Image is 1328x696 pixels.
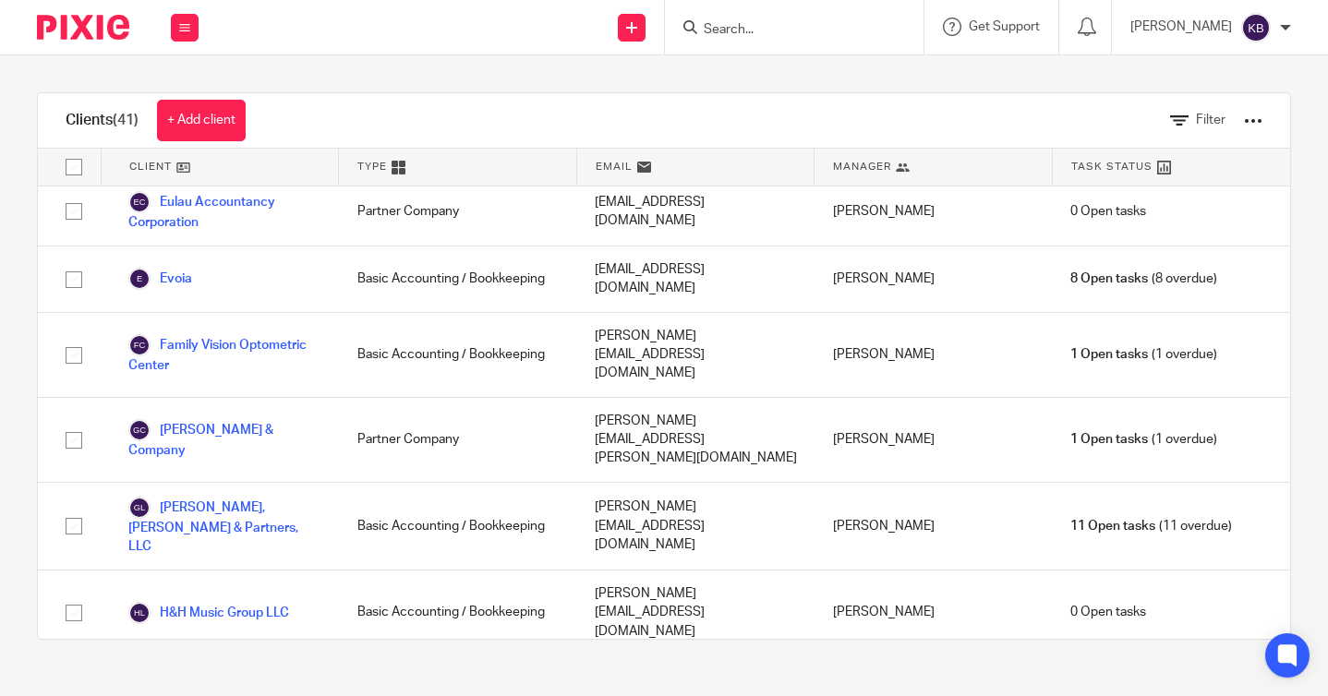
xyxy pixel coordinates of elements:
div: [PERSON_NAME] [815,177,1053,246]
span: Email [596,159,633,174]
a: Family Vision Optometric Center [128,334,320,375]
div: [PERSON_NAME] [815,570,1053,654]
div: Basic Accounting / Bookkeeping [339,483,577,570]
span: 11 Open tasks [1070,517,1155,535]
span: 1 Open tasks [1070,430,1148,449]
div: [EMAIL_ADDRESS][DOMAIN_NAME] [576,246,815,312]
div: [PERSON_NAME][EMAIL_ADDRESS][DOMAIN_NAME] [576,483,815,570]
div: Partner Company [339,398,577,482]
a: [PERSON_NAME] & Company [128,419,320,460]
div: [PERSON_NAME] [815,313,1053,397]
a: Evoia [128,268,192,290]
span: 8 Open tasks [1070,270,1148,288]
input: Select all [56,150,91,185]
div: Partner Company [339,177,577,246]
h1: Clients [66,111,139,130]
span: 0 Open tasks [1070,603,1146,621]
div: [PERSON_NAME] [815,398,1053,482]
span: Get Support [969,20,1040,33]
img: svg%3E [128,268,151,290]
img: svg%3E [128,419,151,441]
img: svg%3E [128,191,151,213]
span: Client [129,159,172,174]
img: svg%3E [128,334,151,356]
img: svg%3E [1241,13,1271,42]
img: svg%3E [128,497,151,519]
img: Pixie [37,15,129,40]
input: Search [702,22,868,39]
div: [PERSON_NAME] [815,246,1053,312]
span: (41) [113,113,139,127]
div: [PERSON_NAME][EMAIL_ADDRESS][DOMAIN_NAME] [576,570,815,654]
span: (11 overdue) [1070,517,1231,535]
span: (1 overdue) [1070,430,1216,449]
div: [PERSON_NAME][EMAIL_ADDRESS][PERSON_NAME][DOMAIN_NAME] [576,398,815,482]
span: (1 overdue) [1070,345,1216,364]
span: 1 Open tasks [1070,345,1148,364]
a: Eulau Accountancy Corporation [128,191,320,232]
a: [PERSON_NAME], [PERSON_NAME] & Partners, LLC [128,497,320,557]
p: [PERSON_NAME] [1130,18,1232,36]
span: Manager [833,159,891,174]
span: (8 overdue) [1070,270,1216,288]
div: [PERSON_NAME] [815,483,1053,570]
div: Basic Accounting / Bookkeeping [339,570,577,654]
a: H&H Music Group LLC [128,602,289,624]
img: svg%3E [128,602,151,624]
div: [EMAIL_ADDRESS][DOMAIN_NAME] [576,177,815,246]
div: Basic Accounting / Bookkeeping [339,313,577,397]
span: Filter [1196,114,1225,126]
a: + Add client [157,100,246,141]
span: Type [357,159,387,174]
div: Basic Accounting / Bookkeeping [339,246,577,312]
span: 0 Open tasks [1070,202,1146,221]
span: Task Status [1071,159,1153,174]
div: [PERSON_NAME][EMAIL_ADDRESS][DOMAIN_NAME] [576,313,815,397]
